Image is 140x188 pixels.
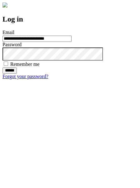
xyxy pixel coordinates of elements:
[2,30,14,35] label: Email
[2,15,138,23] h2: Log in
[2,42,21,47] label: Password
[2,2,7,7] img: logo-4e3dc11c47720685a147b03b5a06dd966a58ff35d612b21f08c02c0306f2b779.png
[10,62,40,67] label: Remember me
[2,74,48,79] a: Forgot your password?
